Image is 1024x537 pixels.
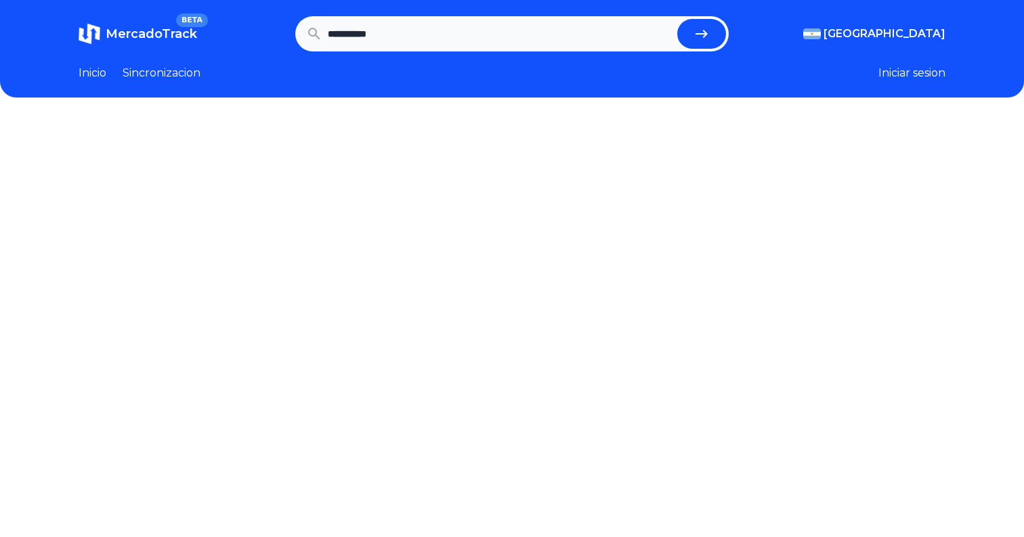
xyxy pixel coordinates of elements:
[878,65,945,81] button: Iniciar sesion
[79,65,106,81] a: Inicio
[824,26,945,42] span: [GEOGRAPHIC_DATA]
[803,28,821,39] img: Argentina
[79,23,197,45] a: MercadoTrackBETA
[79,23,100,45] img: MercadoTrack
[176,14,208,27] span: BETA
[106,26,197,41] span: MercadoTrack
[123,65,200,81] a: Sincronizacion
[803,26,945,42] button: [GEOGRAPHIC_DATA]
